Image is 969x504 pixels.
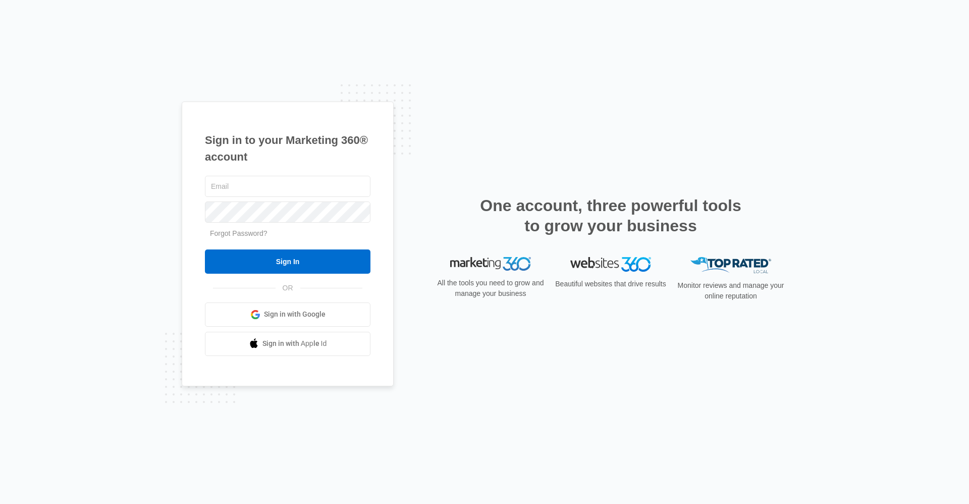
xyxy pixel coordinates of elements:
[276,283,300,293] span: OR
[450,257,531,271] img: Marketing 360
[205,132,370,165] h1: Sign in to your Marketing 360® account
[434,278,547,299] p: All the tools you need to grow and manage your business
[264,309,326,320] span: Sign in with Google
[205,303,370,327] a: Sign in with Google
[477,195,744,236] h2: One account, three powerful tools to grow your business
[570,257,651,272] img: Websites 360
[205,332,370,356] a: Sign in with Apple Id
[205,176,370,197] input: Email
[554,279,667,289] p: Beautiful websites that drive results
[674,280,787,301] p: Monitor reviews and manage your online reputation
[210,229,267,237] a: Forgot Password?
[262,338,327,349] span: Sign in with Apple Id
[690,257,771,274] img: Top Rated Local
[205,249,370,274] input: Sign In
